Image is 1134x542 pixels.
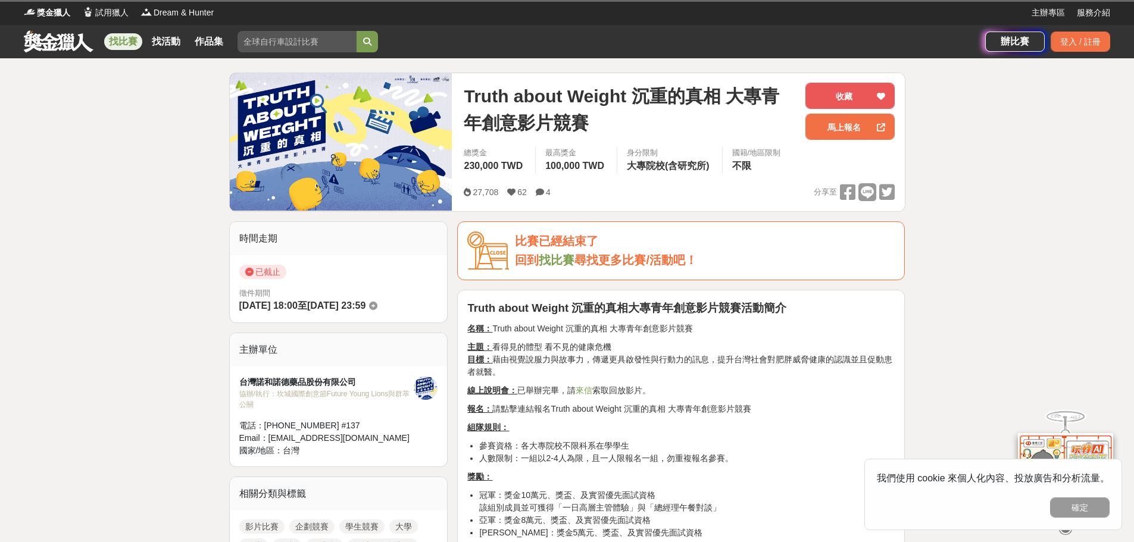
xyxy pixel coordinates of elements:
li: 參賽資格：各大專院校不限科系在學學生 [479,440,895,452]
span: 最高獎金 [545,147,607,159]
span: 230,000 TWD [464,161,523,171]
u: 線上說明會： [467,386,517,395]
span: 27,708 [473,187,498,197]
a: 找活動 [147,33,185,50]
img: Logo [140,6,152,18]
span: 國家/地區： [239,446,283,455]
div: Email： [EMAIL_ADDRESS][DOMAIN_NAME] [239,432,414,444]
a: 服務介紹 [1077,7,1110,19]
div: 電話： [PHONE_NUMBER] #137 [239,419,414,432]
p: 看得見的體型 看不見的健康危機 藉由視覺說服力與故事力，傳遞更具啟發性與行動力的訊息，提升台灣社會對肥胖威脅健康的認識並且促動患者就醫。 [467,341,895,378]
a: Logo試用獵人 [82,7,129,19]
u: 獎勵： [467,472,492,481]
img: d2146d9a-e6f6-4337-9592-8cefde37ba6b.png [1018,433,1113,512]
span: [DATE] 18:00 [239,300,298,311]
span: 回到 [515,253,539,267]
a: 找比賽 [104,33,142,50]
a: 大學 [389,519,418,534]
div: 協辦/執行： 坎城國際創意節Future Young Lions與群萃公關 [239,389,414,410]
input: 全球自行車設計比賽 [238,31,357,52]
div: 相關分類與標籤 [230,477,448,510]
span: 不限 [732,161,751,171]
a: LogoDream & Hunter [140,7,214,19]
u: 目標： [467,355,492,364]
span: 至 [298,300,307,311]
span: 分享至 [814,183,837,201]
li: 人數限制：一組以2-4人為限，且一人限報名一組，勿重複報名參賽。 [479,452,895,465]
a: 學生競賽 [339,519,385,534]
img: Cover Image [230,73,452,211]
span: 已截止 [239,265,286,279]
li: 亞軍：獎金8萬元、獎盃、及實習優先面試資格 [479,514,895,527]
u: 報名： [467,404,492,413]
a: 馬上報名 [805,114,895,140]
span: 62 [517,187,527,197]
span: 試用獵人 [95,7,129,19]
p: 請點擊連結報名Truth about Weight 沉重的真相 大專青年創意影片競賽 [467,403,895,415]
a: 企劃競賽 [289,519,335,534]
u: 組隊規則： [467,422,509,432]
span: 尋找更多比賽/活動吧！ [574,253,697,267]
div: 時間走期 [230,222,448,255]
a: Logo獎金獵人 [24,7,70,19]
a: 來信 [576,386,592,395]
button: 收藏 [805,83,895,109]
p: Truth about Weight 沉重的真相 大專青年創意影片競賽 [467,322,895,335]
span: 大專院校(含研究所) [627,161,710,171]
span: Dream & Hunter [154,7,214,19]
div: 身分限制 [627,147,713,159]
a: 主辦專區 [1032,7,1065,19]
img: Icon [467,231,509,270]
span: 4 [546,187,551,197]
span: Truth about Weight 沉重的真相 大專青年創意影片競賽 [464,83,796,136]
strong: Truth about Weight 沉重的真相大專青年創意影片競賽活動簡介 [467,302,786,314]
a: 辦比賽 [985,32,1045,52]
div: 國籍/地區限制 [732,147,781,159]
div: 主辦單位 [230,333,448,366]
img: Logo [24,6,36,18]
span: [DATE] 23:59 [307,300,365,311]
span: 總獎金 [464,147,526,159]
a: 影片比賽 [239,519,285,534]
div: 台灣諾和諾德藥品股份有限公司 [239,376,414,389]
p: 已舉辦完畢，請 索取回放影片。 [467,384,895,397]
button: 確定 [1050,497,1110,518]
a: 作品集 [190,33,228,50]
span: 100,000 TWD [545,161,604,171]
li: [PERSON_NAME]：獎金5萬元、獎盃、及實習優先面試資格 [479,527,895,539]
div: 登入 / 註冊 [1051,32,1110,52]
u: 主題： [467,342,492,352]
u: 名稱： [467,324,492,333]
span: 我們使用 cookie 來個人化內容、投放廣告和分析流量。 [877,473,1110,483]
div: 比賽已經結束了 [515,231,895,251]
span: 台灣 [283,446,299,455]
li: 冠軍：獎金10萬元、獎盃、及實習優先面試資格 該組別成員並可獲得「一日高層主管體驗」與「總經理午餐對談」 [479,489,895,514]
img: Logo [82,6,94,18]
span: 徵件期間 [239,289,270,297]
span: 獎金獵人 [37,7,70,19]
a: 找比賽 [539,253,574,267]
